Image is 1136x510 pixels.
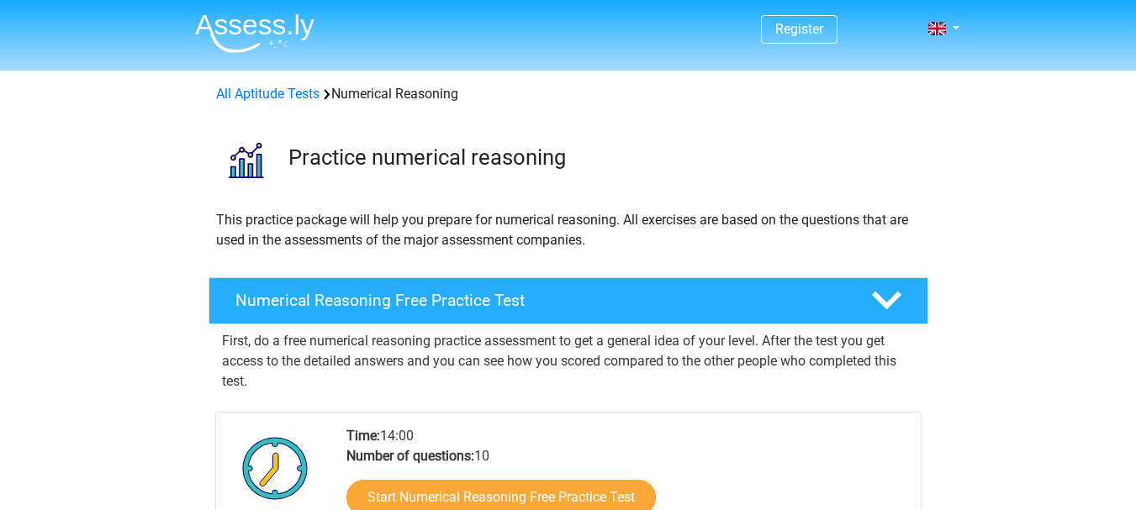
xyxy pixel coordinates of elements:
b: Time: [346,428,380,444]
a: Numerical Reasoning Free Practice Test [202,277,935,324]
h4: Numerical Reasoning Free Practice Test [235,291,844,310]
p: This practice package will help you prepare for numerical reasoning. All exercises are based on t... [216,210,921,250]
img: numerical reasoning [209,124,281,196]
a: All Aptitude Tests [216,86,320,102]
img: Clock [233,426,318,510]
p: First, do a free numerical reasoning practice assessment to get a general idea of your level. Aft... [222,331,915,392]
div: Numerical Reasoning [209,84,927,104]
img: Assessly [195,13,314,53]
b: Number of questions: [346,448,474,464]
a: Register [775,21,823,37]
h3: Practice numerical reasoning [288,145,915,171]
